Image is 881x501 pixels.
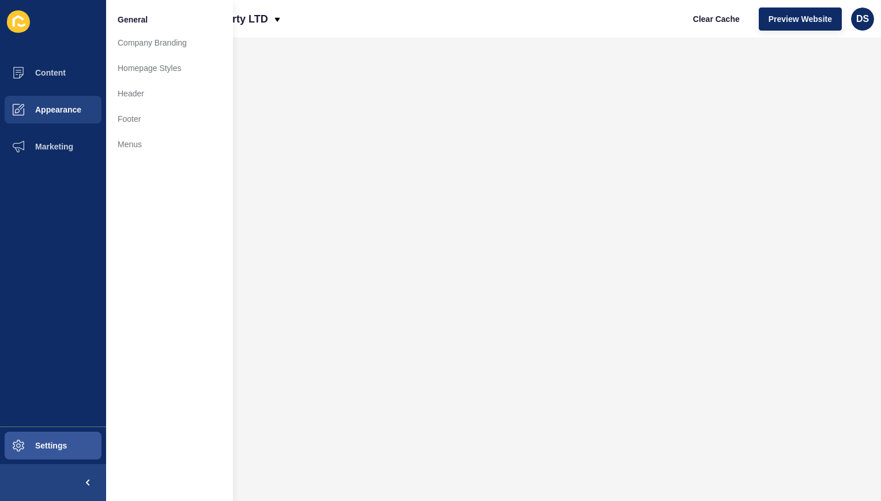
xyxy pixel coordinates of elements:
[769,13,832,25] span: Preview Website
[856,13,869,25] span: DS
[106,81,233,106] a: Header
[683,8,750,31] button: Clear Cache
[118,14,148,25] span: General
[106,106,233,132] a: Footer
[693,13,740,25] span: Clear Cache
[106,132,233,157] a: Menus
[106,30,233,55] a: Company Branding
[106,55,233,81] a: Homepage Styles
[759,8,842,31] button: Preview Website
